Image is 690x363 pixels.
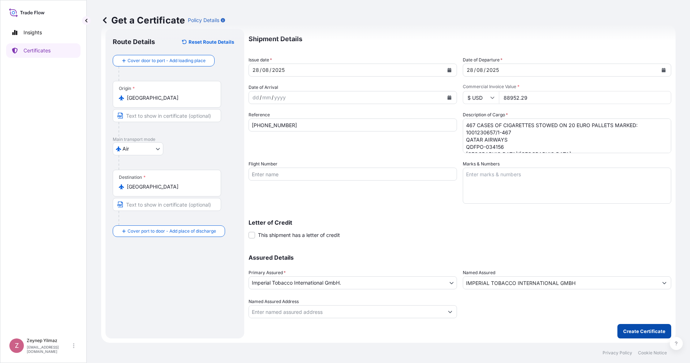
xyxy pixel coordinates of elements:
span: Air [122,145,129,152]
button: Calendar [658,64,669,76]
p: Letter of Credit [249,220,671,225]
a: Insights [6,25,81,40]
div: Destination [119,174,146,180]
input: Text to appear on certificate [113,109,221,122]
label: Marks & Numbers [463,160,500,168]
p: Route Details [113,38,155,46]
input: Text to appear on certificate [113,198,221,211]
p: Policy Details [188,17,219,24]
p: Get a Certificate [101,14,185,26]
button: Reset Route Details [178,36,237,48]
button: Imperial Tobacco International GmbH. [249,276,457,289]
input: Enter booking reference [249,118,457,131]
div: / [269,66,271,74]
span: Imperial Tobacco International GmbH. [252,279,341,286]
button: Select transport [113,142,163,155]
input: Enter name [249,168,457,181]
div: month, [262,66,269,74]
div: Origin [119,86,135,91]
div: month, [262,93,272,102]
label: Named Assured [463,269,495,276]
span: Z [15,342,19,349]
label: Description of Cargo [463,111,508,118]
button: Cover port to door - Add place of discharge [113,225,225,237]
div: day, [252,66,260,74]
div: / [260,93,262,102]
div: / [474,66,476,74]
p: Certificates [23,47,51,54]
input: Enter amount [499,91,671,104]
p: Reset Route Details [189,38,234,46]
div: / [260,66,262,74]
span: Date of Departure [463,56,503,64]
button: Show suggestions [444,305,457,318]
p: Create Certificate [623,328,665,335]
input: Named Assured Address [249,305,444,318]
label: Flight Number [249,160,277,168]
span: Primary Assured [249,269,286,276]
button: Show suggestions [658,276,671,289]
p: [EMAIL_ADDRESS][DOMAIN_NAME] [27,345,72,354]
input: Assured Name [463,276,658,289]
div: year, [273,93,286,102]
div: year, [486,66,500,74]
span: Cover port to door - Add place of discharge [128,228,216,235]
a: Privacy Policy [603,350,632,356]
div: day, [466,66,474,74]
span: Issue date [249,56,272,64]
span: This shipment has a letter of credit [258,232,340,239]
div: year, [271,66,285,74]
span: Cover door to port - Add loading place [128,57,206,64]
p: Main transport mode [113,137,237,142]
button: Calendar [444,64,455,76]
a: Cookie Notice [638,350,667,356]
div: month, [476,66,484,74]
span: Date of Arrival [249,84,278,91]
div: / [272,93,273,102]
label: Named Assured Address [249,298,299,305]
input: Destination [127,183,212,190]
a: Certificates [6,43,81,58]
button: Cover door to port - Add loading place [113,55,215,66]
p: Insights [23,29,42,36]
span: Commercial Invoice Value [463,84,671,90]
div: day, [252,93,260,102]
input: Origin [127,94,212,101]
button: Create Certificate [617,324,671,338]
button: Calendar [444,92,455,103]
p: Zeynep Yilmaz [27,338,72,343]
div: / [484,66,486,74]
p: Assured Details [249,255,671,260]
label: Reference [249,111,270,118]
